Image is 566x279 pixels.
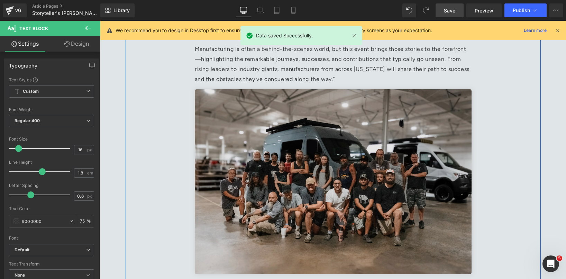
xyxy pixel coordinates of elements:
div: v6 [14,6,22,15]
span: Library [113,7,130,13]
a: Preview [466,3,502,17]
b: Custom [23,89,39,94]
a: New Library [100,3,135,17]
a: Design [52,36,102,52]
a: v6 [3,3,27,17]
i: Default [15,247,29,253]
span: Preview [475,7,493,14]
span: em [87,171,93,175]
a: Tablet [268,3,285,17]
div: Text Transform [9,262,94,267]
button: More [549,3,563,17]
span: px [87,147,93,152]
b: Regular 400 [15,118,40,123]
div: % [77,215,94,227]
a: Learn more [521,26,549,35]
button: Publish [504,3,547,17]
a: Desktop [235,3,252,17]
a: Article Pages [32,3,112,9]
p: Manufacturing is often a behind-the-scenes world, but this event brings those stories to the fore... [95,24,372,63]
span: Data saved Successfully. [256,32,313,39]
div: Font [9,236,94,241]
span: Storyteller's [PERSON_NAME] named "Top Operations Leader" by Birmingham Business Journal [32,10,99,16]
input: Color [22,217,66,225]
button: Redo [419,3,433,17]
a: Laptop [252,3,268,17]
div: Letter Spacing [9,183,94,188]
div: Typography [9,59,37,69]
div: Line Height [9,160,94,165]
a: Mobile [285,3,302,17]
div: Text Styles [9,77,94,82]
span: 5 [557,255,562,261]
p: We recommend you to design in Desktop first to ensure the responsive layout would display correct... [116,27,432,34]
div: Font Weight [9,107,94,112]
button: Undo [402,3,416,17]
b: None [15,272,25,278]
div: Text Color [9,206,94,211]
span: Text Block [19,26,48,31]
span: Publish [513,8,530,13]
span: Save [444,7,455,14]
span: px [87,194,93,198]
iframe: Intercom live chat [542,255,559,272]
div: Font Size [9,137,94,142]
